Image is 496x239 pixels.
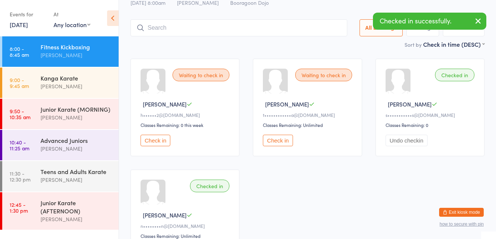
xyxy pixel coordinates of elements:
[54,8,90,20] div: At
[423,40,484,48] div: Check in time (DESC)
[41,113,112,122] div: [PERSON_NAME]
[360,19,403,36] button: All Bookings
[2,161,119,191] a: 11:30 -12:30 pmTeens and Adults Karate[PERSON_NAME]
[131,19,347,36] input: Search
[386,112,477,118] div: s•••••••••••s@[DOMAIN_NAME]
[41,43,112,51] div: Fitness Kickboxing
[141,223,232,229] div: n••••••••n@[DOMAIN_NAME]
[173,69,229,81] div: Waiting to check in
[141,122,232,128] div: Classes Remaining: 0 this week
[10,46,29,58] time: 8:00 - 8:45 am
[386,122,477,128] div: Classes Remaining: 0
[439,222,484,227] button: how to secure with pin
[2,192,119,230] a: 12:45 -1:30 pmJunior Karate (AFTERNOON)[PERSON_NAME]
[439,208,484,217] button: Exit kiosk mode
[41,176,112,184] div: [PERSON_NAME]
[10,202,28,213] time: 12:45 - 1:30 pm
[10,108,30,120] time: 9:50 - 10:35 am
[41,105,112,113] div: Junior Karate (MORNING)
[41,144,112,153] div: [PERSON_NAME]
[265,100,309,108] span: [PERSON_NAME]
[41,74,112,82] div: Kanga Karate
[388,100,432,108] span: [PERSON_NAME]
[141,135,170,146] button: Check in
[263,122,354,128] div: Classes Remaining: Unlimited
[10,139,29,151] time: 10:40 - 11:25 am
[41,167,112,176] div: Teens and Adults Karate
[41,51,112,59] div: [PERSON_NAME]
[41,199,112,215] div: Junior Karate (AFTERNOON)
[143,211,187,219] span: [PERSON_NAME]
[373,13,486,30] div: Checked in successfully.
[54,20,90,29] div: Any location
[386,135,428,146] button: Undo checkin
[263,135,293,146] button: Check in
[435,69,474,81] div: Checked in
[141,112,232,118] div: h••••••2@[DOMAIN_NAME]
[41,215,112,223] div: [PERSON_NAME]
[143,100,187,108] span: [PERSON_NAME]
[263,112,354,118] div: t••••••••••••a@[DOMAIN_NAME]
[2,130,119,160] a: 10:40 -11:25 amAdvanced Juniors[PERSON_NAME]
[10,20,28,29] a: [DATE]
[2,36,119,67] a: 8:00 -8:45 amFitness Kickboxing[PERSON_NAME]
[190,180,229,192] div: Checked in
[41,82,112,91] div: [PERSON_NAME]
[295,69,352,81] div: Waiting to check in
[10,77,29,89] time: 9:00 - 9:45 am
[405,41,422,48] label: Sort by
[41,136,112,144] div: Advanced Juniors
[141,233,232,239] div: Classes Remaining: Unlimited
[2,68,119,98] a: 9:00 -9:45 amKanga Karate[PERSON_NAME]
[10,170,30,182] time: 11:30 - 12:30 pm
[10,8,46,20] div: Events for
[2,99,119,129] a: 9:50 -10:35 amJunior Karate (MORNING)[PERSON_NAME]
